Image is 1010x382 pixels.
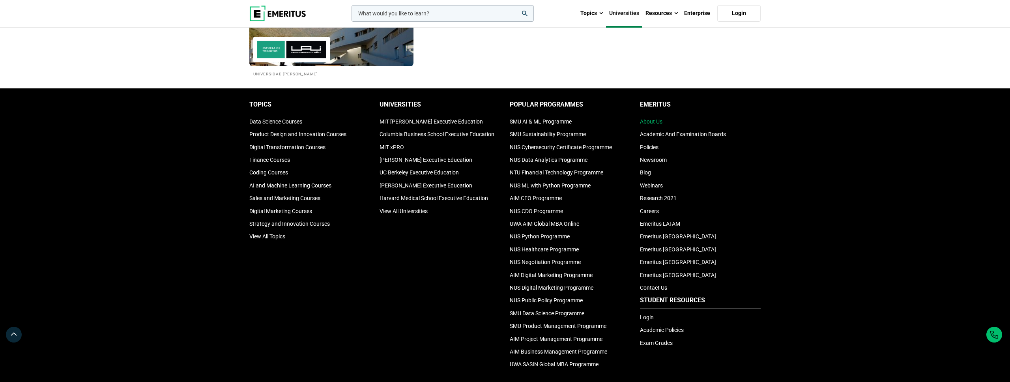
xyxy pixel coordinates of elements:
a: AIM CEO Programme [510,195,562,201]
a: Harvard Medical School Executive Education [380,195,488,201]
a: UWA AIM Global MBA Online [510,221,579,227]
a: Academic And Examination Boards [640,131,726,137]
a: Finance Courses [249,157,290,163]
a: Academic Policies [640,327,684,333]
h2: Universidad [PERSON_NAME] [253,70,410,77]
a: Digital Transformation Courses [249,144,325,150]
a: NUS Healthcare Programme [510,246,579,253]
a: NUS Digital Marketing Programme [510,285,593,291]
a: AIM Project Management Programme [510,336,602,342]
a: SMU Sustainability Programme [510,131,586,137]
a: Emeritus LATAM [640,221,680,227]
a: NUS Data Analytics Programme [510,157,587,163]
a: SMU Data Science Programme [510,310,584,316]
a: UWA SASIN Global MBA Programme [510,361,599,367]
a: UC Berkeley Executive Education [380,169,459,176]
a: NUS Negotiation Programme [510,259,581,265]
a: NUS Public Policy Programme [510,297,583,303]
a: Login [640,314,654,320]
a: Data Science Courses [249,118,302,125]
a: View All Universities [380,208,428,214]
a: SMU AI & ML Programme [510,118,572,125]
a: Emeritus [GEOGRAPHIC_DATA] [640,246,716,253]
a: Product Design and Innovation Courses [249,131,346,137]
a: NUS CDO Programme [510,208,563,214]
a: Blog [640,169,651,176]
a: Emeritus [GEOGRAPHIC_DATA] [640,259,716,265]
a: Strategy and Innovation Courses [249,221,330,227]
a: SMU Product Management Programme [510,323,606,329]
a: Sales and Marketing Courses [249,195,320,201]
a: View All Topics [249,233,285,240]
input: woocommerce-product-search-field-0 [352,5,534,22]
a: Columbia Business School Executive Education [380,131,494,137]
a: NTU Financial Technology Programme [510,169,603,176]
img: Universidad Adolfo Ibáñez [257,41,326,58]
a: Policies [640,144,658,150]
a: Emeritus [GEOGRAPHIC_DATA] [640,233,716,240]
a: About Us [640,118,662,125]
a: AIM Business Management Programme [510,348,607,355]
a: Webinars [640,182,663,189]
a: Exam Grades [640,340,673,346]
a: Contact Us [640,285,667,291]
a: AIM Digital Marketing Programme [510,272,593,278]
a: Emeritus [GEOGRAPHIC_DATA] [640,272,716,278]
a: Careers [640,208,659,214]
a: MIT xPRO [380,144,404,150]
a: [PERSON_NAME] Executive Education [380,182,472,189]
a: AI and Machine Learning Courses [249,182,331,189]
a: Newsroom [640,157,667,163]
a: NUS Python Programme [510,233,570,240]
a: Research 2021 [640,195,677,201]
a: Digital Marketing Courses [249,208,312,214]
a: [PERSON_NAME] Executive Education [380,157,472,163]
a: Coding Courses [249,169,288,176]
a: Login [717,5,761,22]
a: MIT [PERSON_NAME] Executive Education [380,118,483,125]
a: NUS ML with Python Programme [510,182,591,189]
a: NUS Cybersecurity Certificate Programme [510,144,612,150]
